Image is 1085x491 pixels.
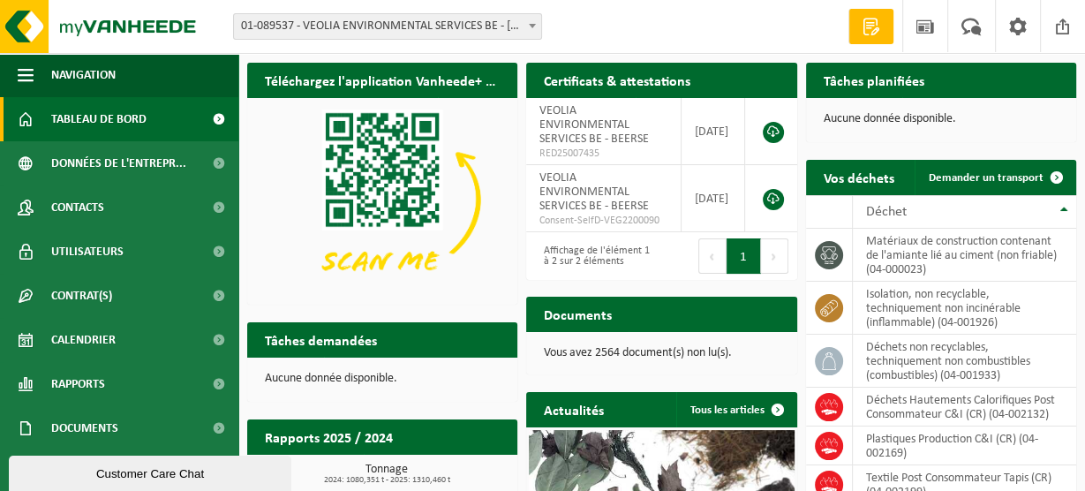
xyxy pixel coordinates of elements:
[51,230,124,274] span: Utilisateurs
[247,98,517,301] img: Download de VHEPlus App
[247,419,411,454] h2: Rapports 2025 / 2024
[866,205,907,219] span: Déchet
[682,98,745,165] td: [DATE]
[51,406,118,450] span: Documents
[698,238,727,274] button: Previous
[539,104,649,146] span: VEOLIA ENVIRONMENTAL SERVICES BE - BEERSE
[539,147,667,161] span: RED25007435
[364,454,516,489] a: Consulter les rapports
[824,113,1059,125] p: Aucune donnée disponible.
[526,297,629,331] h2: Documents
[761,238,788,274] button: Next
[51,97,147,141] span: Tableau de bord
[539,171,649,213] span: VEOLIA ENVIRONMENTAL SERVICES BE - BEERSE
[234,14,541,39] span: 01-089537 - VEOLIA ENVIRONMENTAL SERVICES BE - 2340 BEERSE, STEENBAKKERSDAM 43/44 bus 2
[806,160,912,194] h2: Vos déchets
[676,392,795,427] a: Tous les articles
[853,335,1076,388] td: déchets non recyclables, techniquement non combustibles (combustibles) (04-001933)
[51,141,186,185] span: Données de l'entrepr...
[233,13,542,40] span: 01-089537 - VEOLIA ENVIRONMENTAL SERVICES BE - 2340 BEERSE, STEENBAKKERSDAM 43/44 bus 2
[51,318,116,362] span: Calendrier
[535,237,652,276] div: Affichage de l'élément 1 à 2 sur 2 éléments
[806,63,942,97] h2: Tâches planifiées
[526,63,708,97] h2: Certificats & attestations
[853,388,1076,427] td: Déchets Hautements Calorifiques Post Consommateur C&I (CR) (04-002132)
[51,53,116,97] span: Navigation
[247,63,517,97] h2: Téléchargez l'application Vanheede+ maintenant!
[853,229,1076,282] td: matériaux de construction contenant de l'amiante lié au ciment (non friable) (04-000023)
[256,476,517,485] span: 2024: 1080,351 t - 2025: 1310,460 t
[544,347,779,359] p: Vous avez 2564 document(s) non lu(s).
[853,427,1076,465] td: Plastiques Production C&I (CR) (04-002169)
[526,392,622,427] h2: Actualités
[51,185,104,230] span: Contacts
[247,322,395,357] h2: Tâches demandées
[9,452,295,491] iframe: chat widget
[682,165,745,232] td: [DATE]
[51,274,112,318] span: Contrat(s)
[539,214,667,228] span: Consent-SelfD-VEG2200090
[51,362,105,406] span: Rapports
[915,160,1074,195] a: Demander un transport
[929,172,1044,184] span: Demander un transport
[727,238,761,274] button: 1
[256,464,517,485] h3: Tonnage
[853,282,1076,335] td: isolation, non recyclable, techniquement non incinérable (inflammable) (04-001926)
[265,373,500,385] p: Aucune donnée disponible.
